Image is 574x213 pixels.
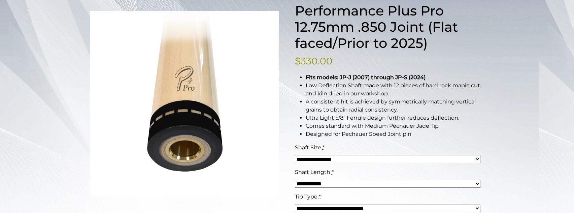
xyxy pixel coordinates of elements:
[295,55,333,67] bdi: 330.00
[323,144,325,151] abbr: required
[295,144,321,151] span: Shaft Size
[306,82,484,98] li: Low Deflection Shaft made with 12 pieces of hard rock maple cut and kiln dried in our workshop.
[90,11,279,196] img: jp-pro.png
[319,193,321,200] abbr: required
[295,169,330,175] span: Shaft Length
[306,74,426,81] strong: Fits models: JP-J (2007) through JP-S (2024)
[295,193,317,200] span: Tip Type
[295,55,301,67] span: $
[332,169,334,175] abbr: required
[295,3,484,51] h1: Performance Plus Pro 12.75mm .850 Joint (Flat faced/Prior to 2025)
[306,114,484,122] li: Ultra Light 5/8” Ferrule design further reduces deflection.
[306,98,484,114] li: A consistent hit is achieved by symmetrically matching vertical grains to obtain radial consistency.
[306,122,484,130] li: Comes standard with Medium Pechauer Jade Tip
[306,130,484,138] li: Designed for Pechauer Speed Joint pin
